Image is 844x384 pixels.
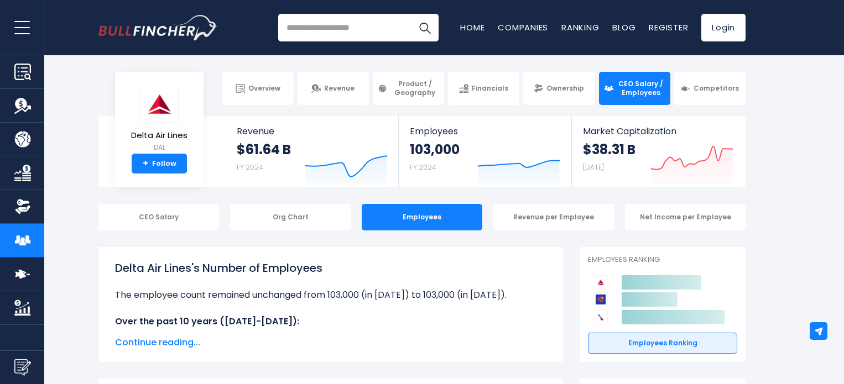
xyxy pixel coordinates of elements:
[131,131,187,140] span: Delta Air Lines
[131,85,188,154] a: Delta Air Lines DAL
[625,204,746,230] div: Net Income per Employee
[373,72,444,105] a: Product / Geography
[410,162,436,172] small: FY 2024
[523,72,595,105] a: Ownership
[248,84,280,93] span: Overview
[298,72,369,105] a: Revenue
[583,141,635,158] strong: $38.31 B
[593,292,608,307] img: Southwest Airlines Co. competitors logo
[131,143,187,152] small: DAL
[448,72,519,105] a: Financials
[230,204,351,230] div: Org Chart
[472,84,508,93] span: Financials
[460,22,484,33] a: Home
[237,126,388,136] span: Revenue
[411,14,439,41] button: Search
[143,159,148,169] strong: +
[390,80,439,97] span: Product / Geography
[617,80,665,97] span: CEO Salary / Employees
[599,72,670,105] a: CEO Salary / Employees
[237,162,263,172] small: FY 2024
[561,22,599,33] a: Ranking
[98,204,219,230] div: CEO Salary
[237,141,291,158] strong: $61.64 B
[98,15,217,40] a: Go to homepage
[14,198,31,215] img: Ownership
[588,255,737,265] p: Employees Ranking
[583,126,733,136] span: Market Capitalization
[572,116,744,187] a: Market Capitalization $38.31 B [DATE]
[98,15,218,40] img: Bullfincher logo
[132,154,187,173] a: +Follow
[410,126,560,136] span: Employees
[226,116,399,187] a: Revenue $61.64 B FY 2024
[115,336,546,349] span: Continue reading...
[546,84,584,93] span: Ownership
[324,84,355,93] span: Revenue
[701,14,746,41] a: Login
[493,204,614,230] div: Revenue per Employee
[593,310,608,324] img: American Airlines Group competitors logo
[222,72,294,105] a: Overview
[362,204,482,230] div: Employees
[410,141,460,158] strong: 103,000
[593,275,608,290] img: Delta Air Lines competitors logo
[588,333,737,354] a: Employees Ranking
[674,72,746,105] a: Competitors
[583,162,604,172] small: [DATE]
[115,328,546,341] li: at Delta Air Lines was 103,000 in fiscal year [DATE].
[115,288,546,302] li: The employee count remained unchanged from 103,000 (in [DATE]) to 103,000 (in [DATE]).
[126,328,281,341] b: The highest number of employees
[649,22,688,33] a: Register
[498,22,548,33] a: Companies
[399,116,571,187] a: Employees 103,000 FY 2024
[612,22,635,33] a: Blog
[115,315,299,328] b: Over the past 10 years ([DATE]-[DATE]):
[115,260,546,276] h1: Delta Air Lines's Number of Employees
[694,84,739,93] span: Competitors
